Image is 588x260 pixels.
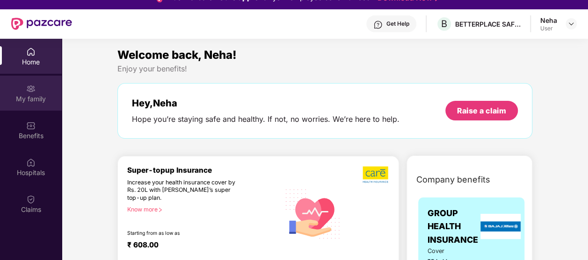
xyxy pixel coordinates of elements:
[11,18,72,30] img: New Pazcare Logo
[457,105,506,116] div: Raise a claim
[373,20,383,29] img: svg+xml;base64,PHN2ZyBpZD0iSGVscC0zMngzMiIgeG1sbnM9Imh0dHA6Ly93d3cudzMub3JnLzIwMDAvc3ZnIiB3aWR0aD...
[540,25,557,32] div: User
[567,20,575,28] img: svg+xml;base64,PHN2ZyBpZD0iRHJvcGRvd24tMzJ4MzIiIHhtbG5zPSJodHRwOi8vd3d3LnczLm9yZy8yMDAwL3N2ZyIgd2...
[127,166,280,175] div: Super-topup Insurance
[363,166,389,183] img: b5dec4f62d2307b9de63beb79f102df3.png
[117,64,532,74] div: Enjoy your benefits!
[428,246,459,256] span: Cover
[480,214,521,239] img: insurerLogo
[26,84,36,93] img: svg+xml;base64,PHN2ZyB3aWR0aD0iMjAiIGhlaWdodD0iMjAiIHZpZXdCb3g9IjAgMCAyMCAyMCIgZmlsbD0ibm9uZSIgeG...
[127,230,240,237] div: Starting from as low as
[428,207,478,246] span: GROUP HEALTH INSURANCE
[132,98,399,109] div: Hey, Neha
[132,114,399,124] div: Hope you’re staying safe and healthy. If not, no worries. We’re here to help.
[26,195,36,204] img: svg+xml;base64,PHN2ZyBpZD0iQ2xhaW0iIHhtbG5zPSJodHRwOi8vd3d3LnczLm9yZy8yMDAwL3N2ZyIgd2lkdGg9IjIwIi...
[26,158,36,167] img: svg+xml;base64,PHN2ZyBpZD0iSG9zcGl0YWxzIiB4bWxucz0iaHR0cDovL3d3dy53My5vcmcvMjAwMC9zdmciIHdpZHRoPS...
[117,48,237,62] span: Welcome back, Neha!
[127,179,240,202] div: Increase your health insurance cover by Rs. 20L with [PERSON_NAME]’s super top-up plan.
[280,180,346,246] img: svg+xml;base64,PHN2ZyB4bWxucz0iaHR0cDovL3d3dy53My5vcmcvMjAwMC9zdmciIHhtbG5zOnhsaW5rPSJodHRwOi8vd3...
[26,121,36,130] img: svg+xml;base64,PHN2ZyBpZD0iQmVuZWZpdHMiIHhtbG5zPSJodHRwOi8vd3d3LnczLm9yZy8yMDAwL3N2ZyIgd2lkdGg9Ij...
[455,20,521,28] div: BETTERPLACE SAFETY SOLUTIONS PRIVATE LIMITED
[441,18,447,29] span: B
[127,206,275,212] div: Know more
[540,16,557,25] div: Neha
[158,207,163,212] span: right
[26,47,36,56] img: svg+xml;base64,PHN2ZyBpZD0iSG9tZSIgeG1sbnM9Imh0dHA6Ly93d3cudzMub3JnLzIwMDAvc3ZnIiB3aWR0aD0iMjAiIG...
[127,240,271,252] div: ₹ 608.00
[416,173,490,186] span: Company benefits
[386,20,409,28] div: Get Help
